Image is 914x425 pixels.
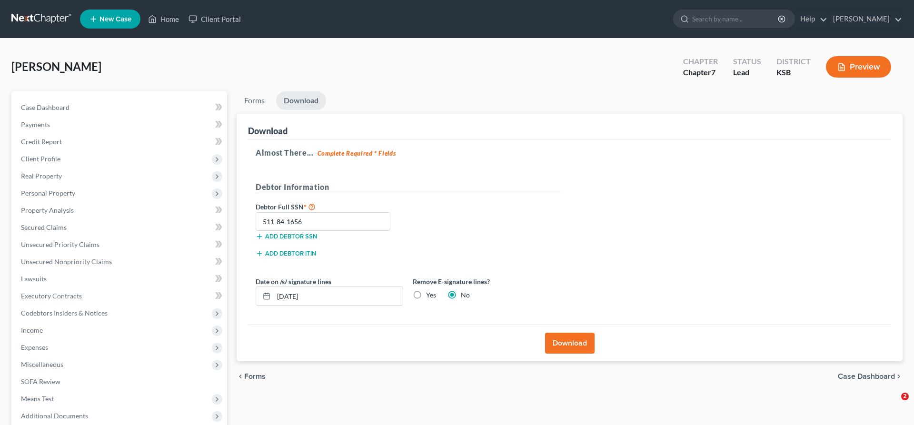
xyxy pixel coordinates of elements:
a: Executory Contracts [13,287,227,305]
a: Unsecured Nonpriority Claims [13,253,227,270]
span: Expenses [21,343,48,351]
a: Lawsuits [13,270,227,287]
div: District [776,56,811,67]
iframe: Intercom live chat [882,393,904,415]
span: Case Dashboard [838,373,895,380]
a: Home [143,10,184,28]
span: 7 [711,68,715,77]
span: Miscellaneous [21,360,63,368]
div: Status [733,56,761,67]
label: No [461,290,470,300]
span: Property Analysis [21,206,74,214]
span: [PERSON_NAME] [11,59,101,73]
a: Forms [237,91,272,110]
span: New Case [99,16,131,23]
div: Chapter [683,67,718,78]
a: Unsecured Priority Claims [13,236,227,253]
a: Credit Report [13,133,227,150]
h5: Debtor Information [256,181,560,193]
span: Forms [244,373,266,380]
div: Lead [733,67,761,78]
span: Credit Report [21,138,62,146]
a: Client Portal [184,10,246,28]
a: Download [276,91,326,110]
span: Personal Property [21,189,75,197]
span: Unsecured Nonpriority Claims [21,257,112,266]
span: Additional Documents [21,412,88,420]
a: Case Dashboard chevron_right [838,373,903,380]
div: Download [248,125,288,137]
span: Income [21,326,43,334]
a: Payments [13,116,227,133]
button: Add debtor SSN [256,233,317,240]
button: chevron_left Forms [237,373,278,380]
a: SOFA Review [13,373,227,390]
strong: Complete Required * Fields [318,149,396,157]
i: chevron_right [895,373,903,380]
i: chevron_left [237,373,244,380]
span: SOFA Review [21,377,60,385]
span: Means Test [21,395,54,403]
button: Download [545,333,595,354]
label: Debtor Full SSN [251,201,408,212]
label: Yes [426,290,436,300]
a: [PERSON_NAME] [828,10,902,28]
label: Remove E-signature lines? [413,277,560,287]
a: Case Dashboard [13,99,227,116]
input: MM/DD/YYYY [274,287,403,305]
button: Add debtor ITIN [256,250,316,257]
a: Help [795,10,827,28]
a: Secured Claims [13,219,227,236]
span: Client Profile [21,155,60,163]
span: Secured Claims [21,223,67,231]
button: Preview [826,56,891,78]
span: Unsecured Priority Claims [21,240,99,248]
div: Chapter [683,56,718,67]
span: Lawsuits [21,275,47,283]
span: Real Property [21,172,62,180]
a: Property Analysis [13,202,227,219]
span: 2 [901,393,909,400]
span: Executory Contracts [21,292,82,300]
label: Date on /s/ signature lines [256,277,331,287]
div: KSB [776,67,811,78]
input: Search by name... [692,10,779,28]
span: Case Dashboard [21,103,70,111]
h5: Almost There... [256,147,884,158]
input: XXX-XX-XXXX [256,212,390,231]
span: Payments [21,120,50,128]
span: Codebtors Insiders & Notices [21,309,108,317]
